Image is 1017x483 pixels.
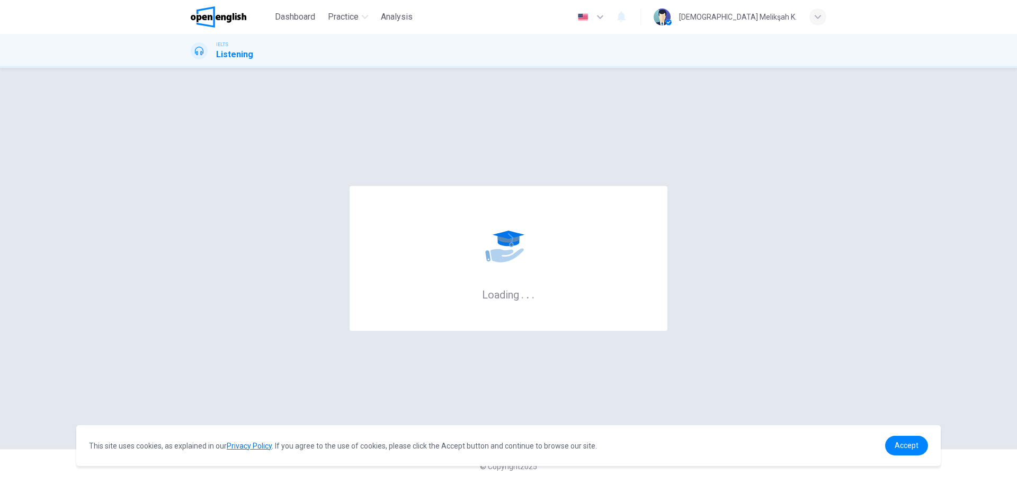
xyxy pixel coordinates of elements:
[480,462,537,471] span: © Copyright 2025
[89,442,597,450] span: This site uses cookies, as explained in our . If you agree to the use of cookies, please click th...
[328,11,359,23] span: Practice
[271,7,319,27] button: Dashboard
[216,41,228,48] span: IELTS
[324,7,372,27] button: Practice
[482,287,535,301] h6: Loading
[521,285,524,302] h6: .
[526,285,530,302] h6: .
[76,425,941,466] div: cookieconsent
[377,7,417,27] button: Analysis
[885,436,928,455] a: dismiss cookie message
[381,11,413,23] span: Analysis
[654,8,671,25] img: Profile picture
[191,6,271,28] a: OpenEnglish logo
[227,442,272,450] a: Privacy Policy
[679,11,797,23] div: [DEMOGRAPHIC_DATA] Melikşah K.
[216,48,253,61] h1: Listening
[275,11,315,23] span: Dashboard
[895,441,918,450] span: Accept
[531,285,535,302] h6: .
[191,6,246,28] img: OpenEnglish logo
[576,13,590,21] img: en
